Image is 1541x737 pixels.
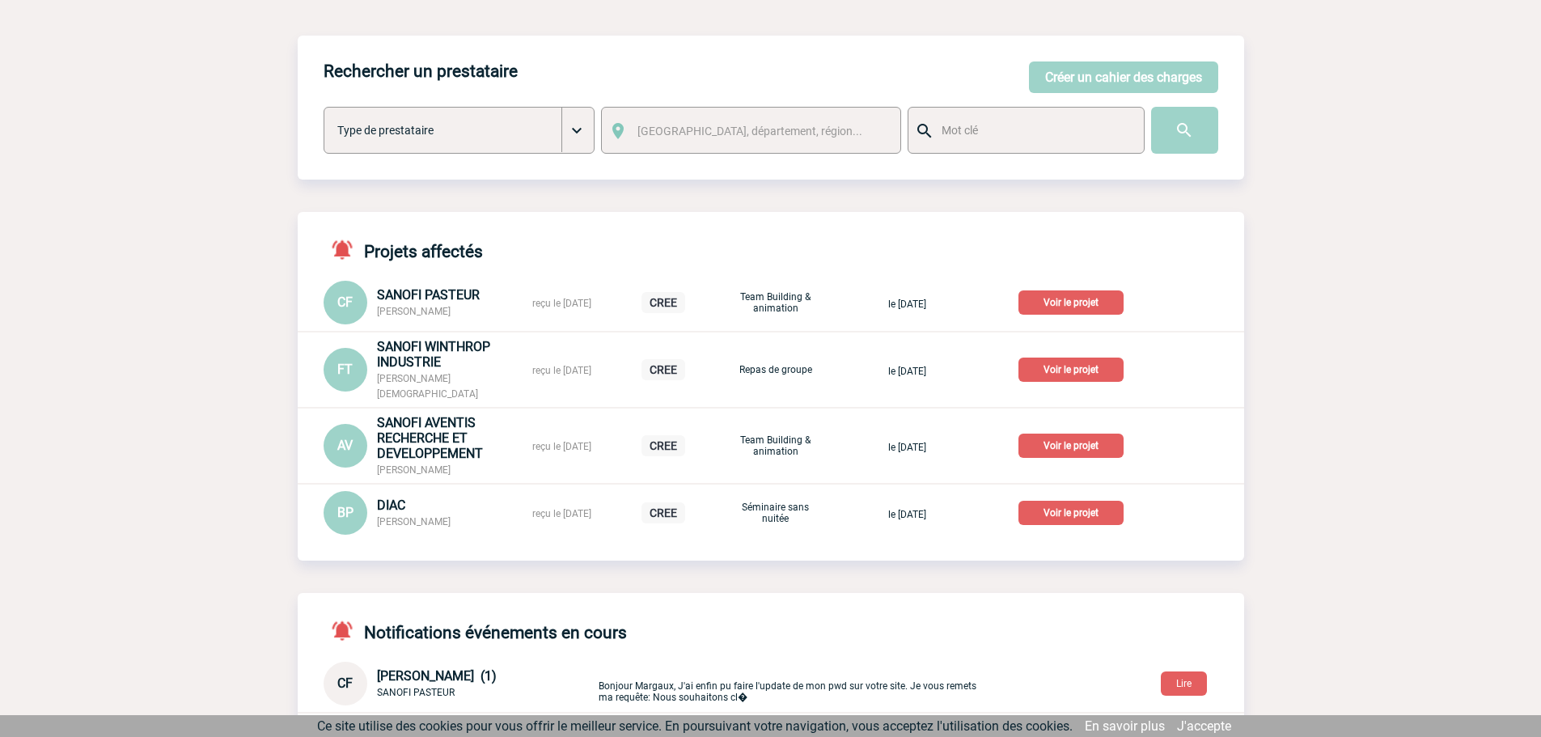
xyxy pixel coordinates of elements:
[1018,504,1130,519] a: Voir le projet
[1018,434,1124,458] p: Voir le projet
[377,516,451,527] span: [PERSON_NAME]
[377,498,405,513] span: DIAC
[888,509,926,520] span: le [DATE]
[735,364,816,375] p: Repas de groupe
[317,718,1073,734] span: Ce site utilise des cookies pour vous offrir le meilleur service. En poursuivant votre navigation...
[532,365,591,376] span: reçu le [DATE]
[1177,718,1231,734] a: J'accepte
[735,502,816,524] p: Séminaire sans nuitée
[1018,358,1124,382] p: Voir le projet
[888,366,926,377] span: le [DATE]
[735,291,816,314] p: Team Building & animation
[337,438,353,453] span: AV
[637,125,862,138] span: [GEOGRAPHIC_DATA], département, région...
[735,434,816,457] p: Team Building & animation
[324,61,518,81] h4: Rechercher un prestataire
[337,676,353,691] span: CF
[377,287,480,303] span: SANOFI PASTEUR
[1151,107,1218,154] input: Submit
[532,508,591,519] span: reçu le [DATE]
[888,299,926,310] span: le [DATE]
[1018,501,1124,525] p: Voir le projet
[938,120,1129,141] input: Mot clé
[324,238,483,261] h4: Projets affectés
[377,306,451,317] span: [PERSON_NAME]
[330,619,364,642] img: notifications-active-24-px-r.png
[324,619,627,642] h4: Notifications événements en cours
[377,415,483,461] span: SANOFI AVENTIS RECHERCHE ET DEVELOPPEMENT
[377,339,490,370] span: SANOFI WINTHROP INDUSTRIE
[1018,437,1130,452] a: Voir le projet
[532,441,591,452] span: reçu le [DATE]
[641,292,685,313] p: CREE
[599,665,979,703] p: Bonjour Margaux, J'ai enfin pu faire l'update de mon pwd sur votre site. Je vous remets ma requêt...
[641,359,685,380] p: CREE
[1018,361,1130,376] a: Voir le projet
[1018,294,1130,309] a: Voir le projet
[1161,671,1207,696] button: Lire
[377,687,455,698] span: SANOFI PASTEUR
[888,442,926,453] span: le [DATE]
[337,362,353,377] span: FT
[1085,718,1165,734] a: En savoir plus
[377,668,497,684] span: [PERSON_NAME] (1)
[330,238,364,261] img: notifications-active-24-px-r.png
[337,294,353,310] span: CF
[641,435,685,456] p: CREE
[377,464,451,476] span: [PERSON_NAME]
[324,662,595,705] div: Conversation privée : Client - Agence
[377,373,478,400] span: [PERSON_NAME] [DEMOGRAPHIC_DATA]
[1148,675,1220,690] a: Lire
[532,298,591,309] span: reçu le [DATE]
[1018,290,1124,315] p: Voir le projet
[324,675,979,690] a: CF [PERSON_NAME] (1) SANOFI PASTEUR Bonjour Margaux, J'ai enfin pu faire l'update de mon pwd sur ...
[641,502,685,523] p: CREE
[337,505,353,520] span: BP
